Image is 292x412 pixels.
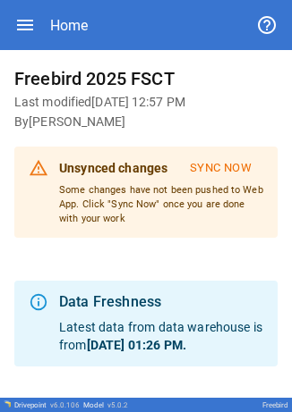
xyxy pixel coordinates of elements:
[14,64,278,93] h6: Freebird 2025 FSCT
[59,291,263,313] div: Data Freshness
[50,17,88,34] div: Home
[14,93,278,113] h6: Last modified [DATE] 12:57 PM
[14,401,80,409] div: Drivepoint
[59,318,263,354] p: Latest data from data warehouse is from
[59,183,263,225] p: Some changes have not been pushed to Web App. Click "Sync Now" once you are done with your work
[107,401,128,409] span: v 5.0.2
[87,338,186,352] b: [DATE] 01:26 PM .
[50,401,80,409] span: v 6.0.106
[262,401,288,409] div: Freebird
[14,113,278,132] h6: By [PERSON_NAME]
[83,401,128,409] div: Model
[4,400,11,408] img: Drivepoint
[178,154,263,183] button: Sync Now
[59,161,167,175] b: Unsynced changes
